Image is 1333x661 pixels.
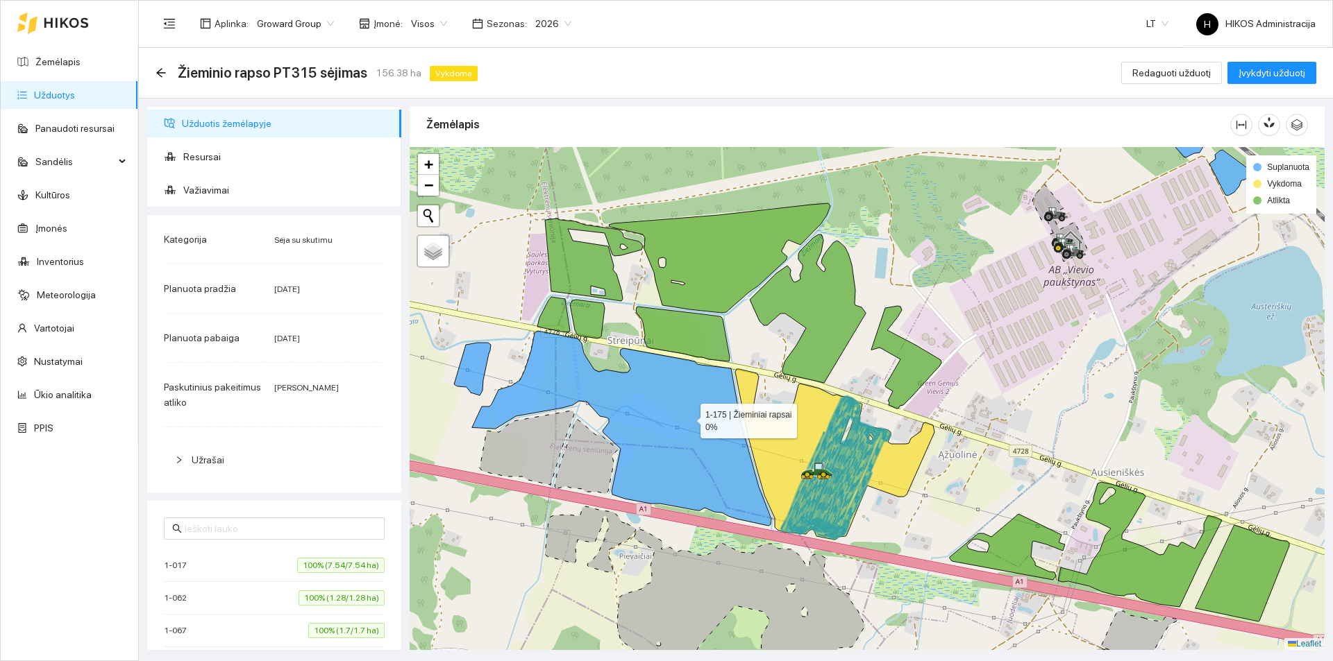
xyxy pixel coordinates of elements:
[34,356,83,367] a: Nustatymai
[1230,114,1252,136] button: column-width
[299,590,385,606] span: 100% (1.28/1.28 ha)
[1267,162,1309,172] span: Suplanuota
[274,334,300,343] span: [DATE]
[172,524,182,533] span: search
[535,13,571,34] span: 2026
[411,13,447,34] span: Visos
[418,205,439,226] button: Initiate a new search
[35,56,81,67] a: Žemėlapis
[418,236,448,266] a: Layers
[426,105,1230,144] div: Žemėlapis
[1267,179,1302,189] span: Vykdoma
[297,558,385,573] span: 100% (7.54/7.54 ha)
[34,323,74,334] a: Vartotojai
[274,284,300,294] span: [DATE]
[35,148,115,175] span: Sandėlis
[1121,62,1222,84] button: Redaguoti užduotį
[34,389,92,400] a: Ūkio analitika
[376,65,421,80] span: 156.38 ha
[35,123,115,134] a: Panaudoti resursai
[185,521,376,536] input: Ieškoti lauko
[183,143,390,171] span: Resursai
[200,18,211,29] span: layout
[418,175,439,196] a: Zoom out
[183,176,390,204] span: Važiavimai
[1132,65,1211,80] span: Redaguoti užduotį
[274,235,333,245] span: Sėja su skutimu
[215,16,249,31] span: Aplinka :
[1288,639,1321,649] a: Leaflet
[35,189,70,200] a: Kultūros
[1231,119,1252,130] span: column-width
[164,558,194,572] span: 1-017
[164,591,194,605] span: 1-062
[178,62,367,84] span: Žieminio rapso PT315 sėjimas
[487,16,527,31] span: Sezonas :
[164,444,385,476] div: Užrašai
[424,176,433,194] span: −
[182,110,390,137] span: Užduotis žemėlapyje
[192,454,224,465] span: Užrašai
[164,624,194,637] span: 1-067
[1146,13,1168,34] span: LT
[34,422,53,433] a: PPIS
[359,18,370,29] span: shop
[164,381,261,408] span: Paskutinius pakeitimus atliko
[257,13,334,34] span: Groward Group
[164,283,236,294] span: Planuota pradžia
[164,234,207,245] span: Kategorija
[1204,13,1211,35] span: H
[156,10,183,37] button: menu-fold
[424,155,433,173] span: +
[164,332,240,343] span: Planuota pabaiga
[274,383,339,393] span: [PERSON_NAME]
[34,89,75,101] a: Užduotys
[175,456,183,464] span: right
[1267,196,1290,205] span: Atlikta
[418,154,439,175] a: Zoom in
[163,17,176,30] span: menu-fold
[156,67,167,78] span: arrow-left
[37,289,96,300] a: Meteorologija
[1121,67,1222,78] a: Redaguoti užduotį
[1239,65,1305,80] span: Įvykdyti užduotį
[1227,62,1316,84] button: Įvykdyti užduotį
[430,66,478,81] span: Vykdoma
[472,18,483,29] span: calendar
[1196,18,1316,29] span: HIKOS Administracija
[308,623,385,638] span: 100% (1.7/1.7 ha)
[156,67,167,79] div: Atgal
[374,16,403,31] span: Įmonė :
[37,256,84,267] a: Inventorius
[35,223,67,234] a: Įmonės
